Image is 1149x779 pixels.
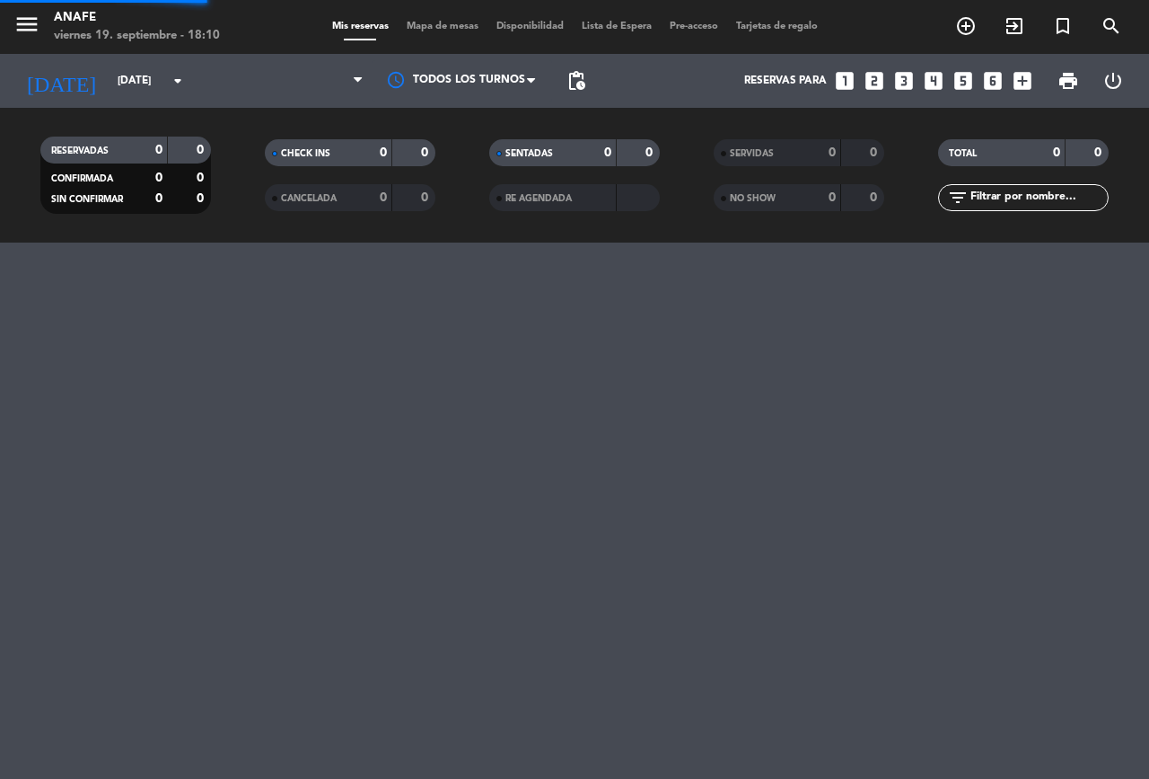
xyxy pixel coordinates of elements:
strong: 0 [197,192,207,205]
i: looks_two [863,69,886,93]
strong: 0 [870,191,881,204]
span: Disponibilidad [487,22,573,31]
i: exit_to_app [1004,15,1025,37]
span: pending_actions [566,70,587,92]
span: Reservas para [744,75,827,87]
input: Filtrar por nombre... [969,188,1108,208]
i: menu [13,11,40,38]
strong: 0 [197,144,207,156]
strong: 0 [829,191,836,204]
span: Mis reservas [323,22,398,31]
strong: 0 [155,192,162,205]
i: add_box [1011,69,1034,93]
span: CANCELADA [281,194,337,203]
i: filter_list [947,187,969,208]
strong: 0 [604,146,611,159]
div: LOG OUT [1091,54,1136,108]
span: CONFIRMADA [51,174,113,183]
span: NO SHOW [730,194,776,203]
strong: 0 [421,146,432,159]
i: looks_5 [952,69,975,93]
strong: 0 [197,172,207,184]
strong: 0 [1094,146,1105,159]
button: menu [13,11,40,44]
i: power_settings_new [1102,70,1124,92]
div: ANAFE [54,9,220,27]
span: print [1057,70,1079,92]
strong: 0 [645,146,656,159]
i: turned_in_not [1052,15,1074,37]
i: looks_3 [892,69,916,93]
span: CHECK INS [281,149,330,158]
strong: 0 [829,146,836,159]
span: Pre-acceso [661,22,727,31]
span: Mapa de mesas [398,22,487,31]
span: Lista de Espera [573,22,661,31]
i: search [1101,15,1122,37]
span: Tarjetas de regalo [727,22,827,31]
strong: 0 [870,146,881,159]
div: viernes 19. septiembre - 18:10 [54,27,220,45]
i: arrow_drop_down [167,70,189,92]
span: SENTADAS [505,149,553,158]
strong: 0 [380,191,387,204]
span: SERVIDAS [730,149,774,158]
strong: 0 [421,191,432,204]
span: SIN CONFIRMAR [51,195,123,204]
i: looks_4 [922,69,945,93]
span: TOTAL [949,149,977,158]
strong: 0 [155,144,162,156]
span: RE AGENDADA [505,194,572,203]
strong: 0 [155,172,162,184]
i: [DATE] [13,61,109,101]
i: looks_6 [981,69,1004,93]
strong: 0 [380,146,387,159]
span: RESERVADAS [51,146,109,155]
i: add_circle_outline [955,15,977,37]
i: looks_one [833,69,856,93]
strong: 0 [1053,146,1060,159]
